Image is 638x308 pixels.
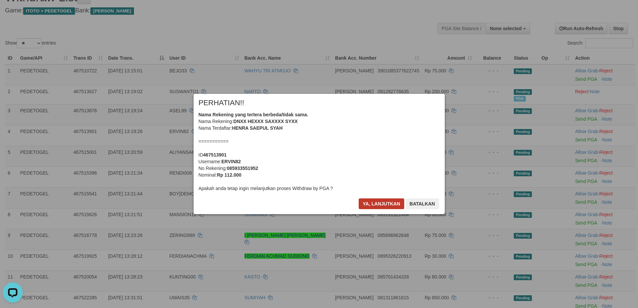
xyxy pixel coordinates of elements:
button: Open LiveChat chat widget [3,3,23,23]
button: Batalkan [406,198,439,209]
b: Rp 112.000 [217,172,241,178]
button: Ya, lanjutkan [359,198,404,209]
b: DNXX HEXXX SAXXXX SYXX [233,119,298,124]
b: HENRA SAEPUL SYAH [232,125,283,131]
b: 467513901 [203,152,227,158]
b: ERVIN82 [221,159,241,164]
b: 085933551952 [227,166,258,171]
b: Nama Rekening yang tertera berbeda/tidak sama. [199,112,308,117]
span: PERHATIAN!! [199,100,244,106]
div: Nama Rekening: Nama Terdaftar: =========== ID Username: No Rekening: Nominal: Apakah anda tetap i... [199,111,440,192]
